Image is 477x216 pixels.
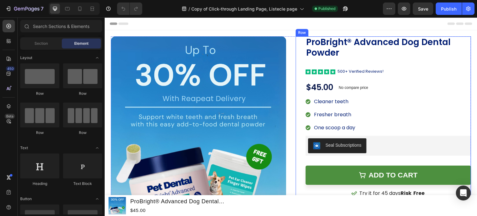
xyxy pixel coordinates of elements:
[208,125,216,132] img: SealSubscriptions.png
[418,6,428,11] span: Save
[20,20,102,32] input: Search Sections & Elements
[63,91,102,96] div: Row
[92,53,102,63] span: Toggle open
[63,130,102,136] div: Row
[264,153,313,163] div: Add to cart
[34,41,48,46] span: Section
[201,148,366,168] button: Add to cart
[20,55,32,61] span: Layout
[20,91,59,96] div: Row
[221,125,257,131] div: Seal Subscriptions
[20,196,32,202] span: Button
[201,64,229,76] div: $45.00
[255,173,320,179] p: Try it for 45 days
[436,2,462,15] button: Publish
[169,116,177,123] button: Carousel Next Arrow
[456,186,471,200] div: Open Intercom Messenger
[92,143,102,153] span: Toggle open
[92,194,102,204] span: Toggle open
[6,66,15,71] div: 450
[234,68,264,72] p: No compare price
[413,2,433,15] button: Save
[192,12,202,18] div: Row
[41,5,43,12] p: 7
[20,130,59,136] div: Row
[296,172,320,179] strong: Risk Free
[117,2,142,15] div: Undo/Redo
[233,51,279,57] span: 500+ Verified Reviews!
[20,181,59,186] div: Heading
[209,107,251,114] span: One scoop a day
[441,6,457,12] div: Publish
[318,6,335,11] span: Published
[189,6,190,12] span: /
[63,181,102,186] div: Text Block
[209,80,244,88] span: Cleaner teeth
[203,121,262,136] button: Seal Subscriptions
[191,6,297,12] span: Copy of Click-through Landing Page, Listecle page
[74,41,89,46] span: Element
[20,145,28,151] span: Text
[201,19,366,41] h2: ProBright® Advanced Dog Dental Powder
[5,114,15,119] div: Beta
[2,2,46,15] button: 7
[209,94,247,101] span: Fresher breath
[105,17,477,216] iframe: Design area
